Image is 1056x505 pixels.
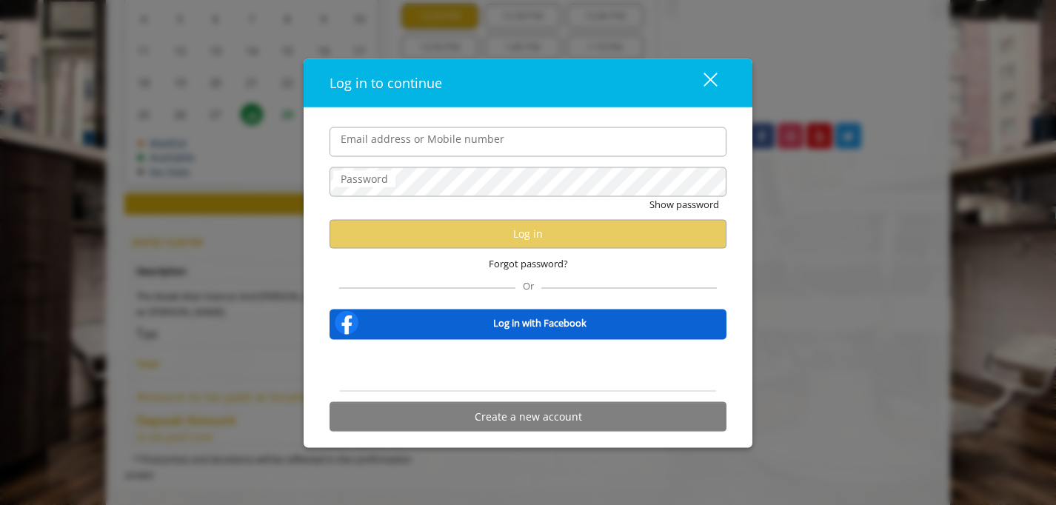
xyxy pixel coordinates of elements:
span: Or [515,279,541,292]
b: Log in with Facebook [493,315,587,331]
div: close dialog [686,72,716,94]
button: Show password [649,196,719,212]
button: close dialog [676,67,726,98]
img: facebook-logo [332,308,361,338]
button: Create a new account [330,402,726,431]
iframe: Sign in with Google Button [446,350,610,382]
button: Log in [330,219,726,248]
span: Forgot password? [489,255,568,271]
input: Email address or Mobile number [330,127,726,156]
label: Email address or Mobile number [333,130,512,147]
span: Log in to continue [330,73,442,91]
input: Password [330,167,726,196]
label: Password [333,170,395,187]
